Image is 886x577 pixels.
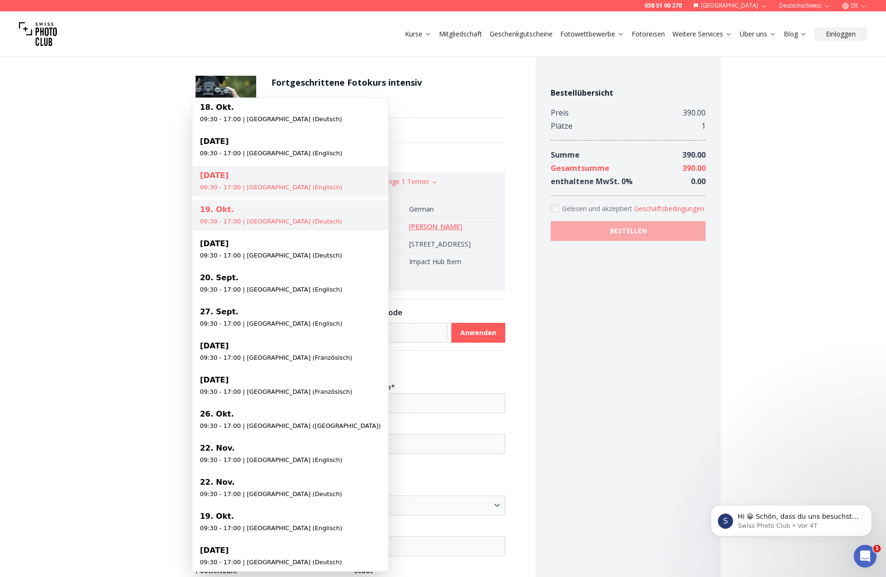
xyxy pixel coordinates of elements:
[200,490,342,497] small: 09:30 - 17:00 | [GEOGRAPHIC_DATA] (Deutsch)
[200,218,342,225] small: 09:30 - 17:00 | [GEOGRAPHIC_DATA] (Deutsch)
[200,422,381,429] small: 09:30 - 17:00 | [GEOGRAPHIC_DATA] ([GEOGRAPHIC_DATA])
[200,320,342,327] small: 09:30 - 17:00 | [GEOGRAPHIC_DATA] (Englisch)
[200,171,229,180] span: [DATE]
[200,546,229,555] span: [DATE]
[200,456,342,463] small: 09:30 - 17:00 | [GEOGRAPHIC_DATA] (Englisch)
[200,205,234,214] span: 19. Okt.
[200,103,234,112] span: 18. Okt.
[873,545,881,552] span: 1
[200,184,342,191] small: 09:30 - 17:00 | [GEOGRAPHIC_DATA] (Englisch)
[200,252,342,259] small: 09:30 - 17:00 | [GEOGRAPHIC_DATA] (Deutsch)
[200,388,352,395] small: 09:30 - 17:00 | [GEOGRAPHIC_DATA] (Französisch)
[200,478,235,487] span: 22. Nov.
[200,273,238,282] span: 20. Sept.
[200,409,234,418] span: 26. Okt.
[200,239,229,248] span: [DATE]
[200,375,229,384] span: [DATE]
[200,444,235,453] span: 22. Nov.
[200,341,229,350] span: [DATE]
[200,137,229,146] span: [DATE]
[697,485,886,551] iframe: Intercom notifications Nachricht
[854,545,877,568] iframe: Intercom live chat
[200,512,234,521] span: 19. Okt.
[200,354,352,361] small: 09:30 - 17:00 | [GEOGRAPHIC_DATA] (Französisch)
[200,115,342,123] small: 09:30 - 17:00 | [GEOGRAPHIC_DATA] (Deutsch)
[200,286,342,293] small: 09:30 - 17:00 | [GEOGRAPHIC_DATA] (Englisch)
[200,150,342,157] small: 09:30 - 17:00 | [GEOGRAPHIC_DATA] (Englisch)
[200,559,342,566] small: 09:30 - 17:00 | [GEOGRAPHIC_DATA] (Deutsch)
[200,524,342,532] small: 09:30 - 17:00 | [GEOGRAPHIC_DATA] (Englisch)
[200,307,238,316] span: 27. Sept.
